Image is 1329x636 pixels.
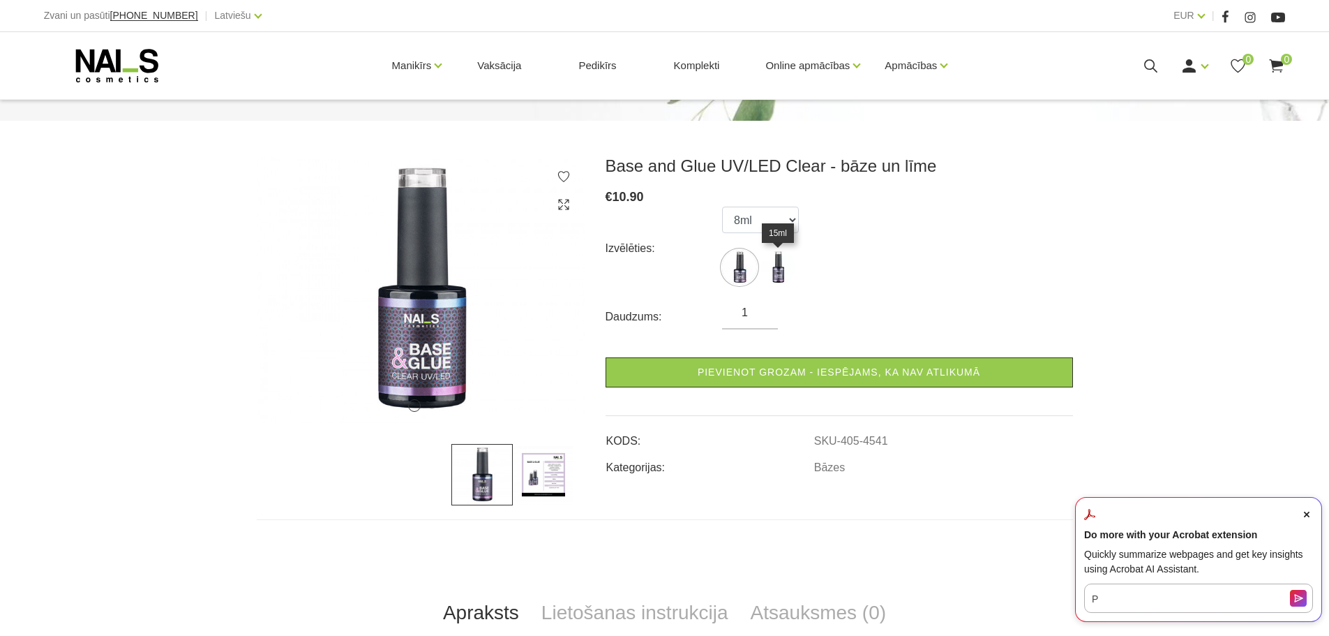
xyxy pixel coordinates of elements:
[1268,57,1285,75] a: 0
[1229,57,1247,75] a: 0
[606,156,1073,177] h3: Base and Glue UV/LED Clear - bāze un līme
[392,38,432,94] a: Manikīrs
[606,190,613,204] span: €
[215,7,251,24] a: Latviešu
[428,402,435,409] button: 2 of 2
[722,250,757,285] label: Nav atlikumā
[606,357,1073,387] a: Pievienot grozam
[663,32,731,99] a: Komplekti
[760,250,795,285] img: ...
[606,450,813,476] td: Kategorijas:
[466,32,532,99] a: Vaksācija
[765,38,850,94] a: Online apmācības
[1281,54,1292,65] span: 0
[408,399,421,412] button: 1 of 2
[530,590,739,636] a: Lietošanas instrukcija
[613,190,644,204] span: 10.90
[257,156,585,423] img: ...
[1242,54,1254,65] span: 0
[1173,7,1194,24] a: EUR
[451,444,513,505] img: ...
[814,435,888,448] a: SKU-405-4541
[606,237,723,260] div: Izvēlēties:
[205,7,208,24] span: |
[44,7,198,24] div: Zvani un pasūti
[739,590,898,636] a: Atsauksmes (0)
[513,444,574,505] img: ...
[722,250,757,285] img: ...
[1212,7,1215,24] span: |
[814,461,845,474] a: Bāzes
[606,423,813,450] td: KODS:
[432,590,530,636] a: Apraksts
[606,306,723,328] div: Daudzums:
[567,32,627,99] a: Pedikīrs
[110,10,198,21] a: [PHONE_NUMBER]
[885,38,937,94] a: Apmācības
